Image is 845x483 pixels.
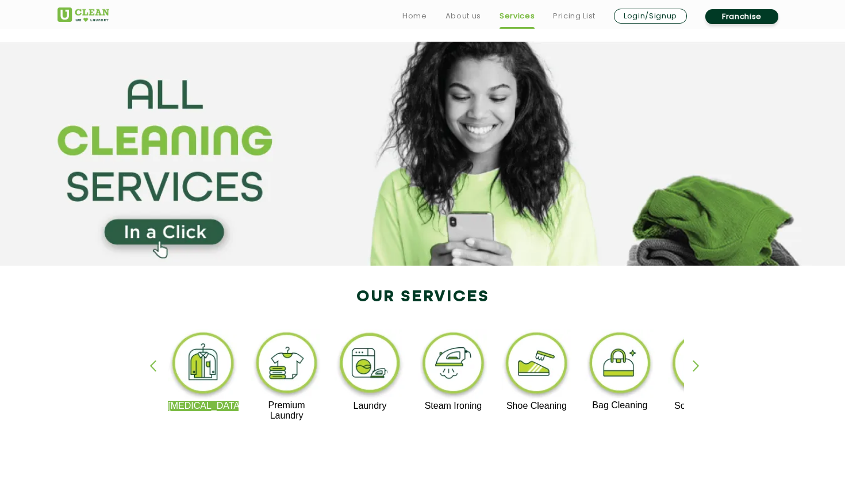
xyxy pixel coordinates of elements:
img: bag_cleaning_11zon.webp [585,329,655,400]
a: Login/Signup [614,9,687,24]
img: premium_laundry_cleaning_11zon.webp [251,329,322,400]
a: Home [402,9,427,23]
p: Steam Ironing [418,401,489,411]
a: About us [445,9,481,23]
img: UClean Laundry and Dry Cleaning [57,7,109,22]
img: laundry_cleaning_11zon.webp [335,329,405,401]
a: Services [500,9,535,23]
p: Premium Laundry [251,400,322,421]
p: Sofa Cleaning [668,401,739,411]
img: dry_cleaning_11zon.webp [168,329,239,401]
a: Pricing List [553,9,596,23]
p: [MEDICAL_DATA] [168,401,239,411]
img: shoe_cleaning_11zon.webp [501,329,572,401]
p: Bag Cleaning [585,400,655,411]
p: Laundry [335,401,405,411]
p: Shoe Cleaning [501,401,572,411]
a: Franchise [705,9,778,24]
img: steam_ironing_11zon.webp [418,329,489,401]
img: sofa_cleaning_11zon.webp [668,329,739,401]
